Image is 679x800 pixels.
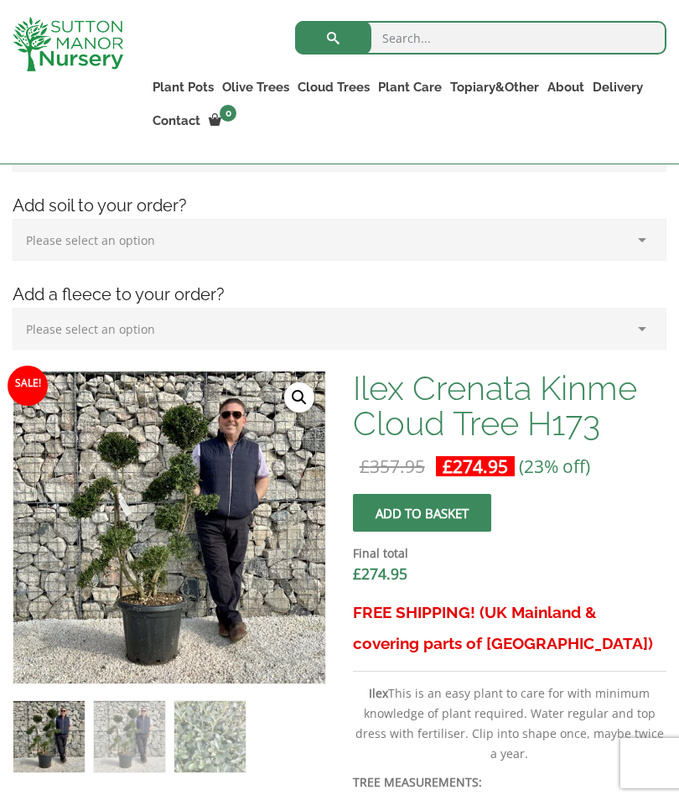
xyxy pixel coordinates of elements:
a: Contact [148,109,205,132]
a: Delivery [588,75,647,99]
a: Plant Care [374,75,446,99]
input: Search... [295,21,666,55]
bdi: 274.95 [443,455,508,478]
img: Ilex Crenata Kinme Cloud Tree H173 - Image 3 [174,701,246,772]
a: View full-screen image gallery [284,382,314,413]
h3: FREE SHIPPING! (UK Mainland & covering parts of [GEOGRAPHIC_DATA]) [353,597,666,659]
span: Sale! [8,366,48,406]
a: Plant Pots [148,75,218,99]
a: Cloud Trees [293,75,374,99]
h1: Ilex Crenata Kinme Cloud Tree H173 [353,371,666,441]
span: 0 [220,105,236,122]
a: 0 [205,109,241,132]
bdi: 357.95 [360,455,425,478]
span: £ [360,455,370,478]
span: £ [443,455,453,478]
b: Ilex [369,685,388,701]
bdi: 274.95 [353,564,407,584]
span: (23% off) [519,455,590,478]
img: Ilex Crenata Kinme Cloud Tree H173 - Image 2 [94,701,165,772]
p: This is an easy plant to care for with minimum knowledge of plant required. Water regular and top... [353,683,666,764]
button: Add to basket [353,494,491,532]
dt: Final total [353,543,666,564]
a: Topiary&Other [446,75,543,99]
img: Ilex Crenata Kinme Cloud Tree H173 [13,701,85,772]
strong: TREE MEASUREMENTS: [353,774,482,790]
img: logo [13,17,123,71]
a: About [543,75,588,99]
a: Olive Trees [218,75,293,99]
span: £ [353,564,361,584]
